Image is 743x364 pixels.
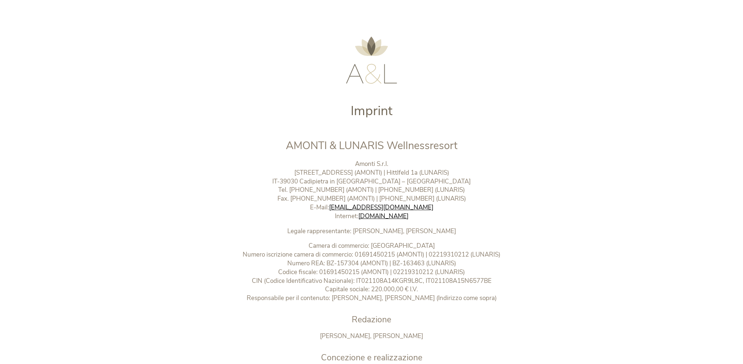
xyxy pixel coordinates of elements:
p: Camera di commercio: [GEOGRAPHIC_DATA] Numero iscrizione camera di commercio: 01691450215 (AMONTI... [219,242,524,303]
span: Imprint [351,102,392,120]
a: [DOMAIN_NAME] [358,212,408,220]
img: AMONTI & LUNARIS Wellnessresort [346,37,397,84]
span: Redazione [352,314,391,325]
a: [EMAIL_ADDRESS][DOMAIN_NAME] [329,203,433,212]
span: AMONTI & LUNARIS Wellnessresort [286,139,458,153]
p: [PERSON_NAME], [PERSON_NAME] [219,332,524,341]
b: Legale rappresentante: [PERSON_NAME], [PERSON_NAME] [287,227,456,235]
p: Amonti S.r.l. [STREET_ADDRESS] (AMONTI) | Hittlfeld 1a (LUNARIS) IT-39030 Cadipietra in [GEOGRAPH... [219,160,524,221]
span: Concezione e realizzazione [321,352,422,363]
